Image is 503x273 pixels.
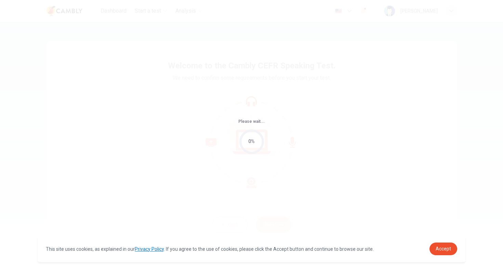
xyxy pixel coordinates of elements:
a: Privacy Policy [135,246,164,252]
div: 0% [248,138,255,145]
span: This site uses cookies, as explained in our . If you agree to the use of cookies, please click th... [46,246,374,252]
span: Accept [436,246,451,251]
div: cookieconsent [38,236,465,262]
a: dismiss cookie message [429,243,457,255]
span: Please wait... [238,119,265,124]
